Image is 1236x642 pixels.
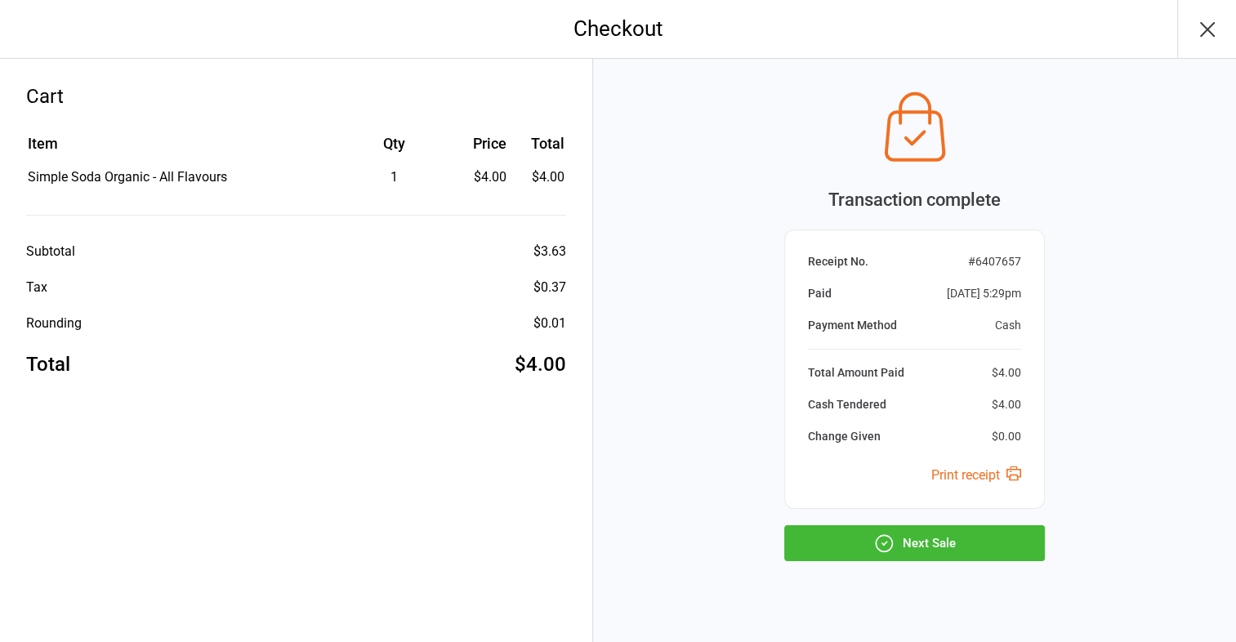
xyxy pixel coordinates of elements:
[808,396,886,413] div: Cash Tendered
[452,132,506,154] div: Price
[28,132,336,166] th: Item
[808,317,897,334] div: Payment Method
[513,132,564,166] th: Total
[533,278,566,297] div: $0.37
[452,167,506,187] div: $4.00
[808,285,832,302] div: Paid
[26,278,47,297] div: Tax
[533,242,566,261] div: $3.63
[26,82,566,111] div: Cart
[337,167,451,187] div: 1
[995,317,1021,334] div: Cash
[515,350,566,379] div: $4.00
[784,186,1045,213] div: Transaction complete
[26,350,70,379] div: Total
[26,242,75,261] div: Subtotal
[968,253,1021,270] div: # 6407657
[513,167,564,187] td: $4.00
[533,314,566,333] div: $0.01
[808,364,904,381] div: Total Amount Paid
[337,132,451,166] th: Qty
[992,428,1021,445] div: $0.00
[26,314,82,333] div: Rounding
[808,428,881,445] div: Change Given
[947,285,1021,302] div: [DATE] 5:29pm
[808,253,868,270] div: Receipt No.
[992,396,1021,413] div: $4.00
[28,169,227,185] span: Simple Soda Organic - All Flavours
[784,525,1045,561] button: Next Sale
[931,467,1021,483] a: Print receipt
[992,364,1021,381] div: $4.00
